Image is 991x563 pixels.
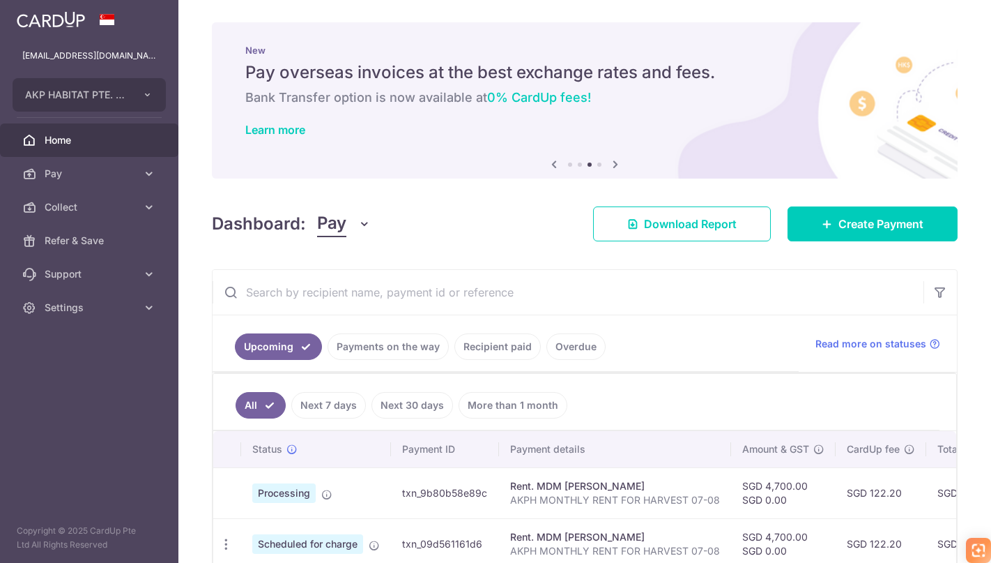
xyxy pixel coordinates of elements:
p: New [245,45,924,56]
a: Payments on the way [328,333,449,360]
span: Pay [317,211,346,237]
h5: Pay overseas invoices at the best exchange rates and fees. [245,61,924,84]
a: Create Payment [788,207,958,241]
th: Payment ID [391,431,499,467]
span: Collect [45,200,137,214]
img: CardUp [17,11,85,28]
td: txn_9b80b58e89c [391,467,499,518]
div: Rent. MDM [PERSON_NAME] [510,479,720,493]
td: SGD 122.20 [836,467,926,518]
span: CardUp fee [847,442,900,456]
span: Download Report [644,216,737,232]
span: Create Payment [838,216,923,232]
button: Pay [317,211,371,237]
span: Read more on statuses [815,337,926,351]
span: Total amt. [937,442,983,456]
h6: Bank Transfer option is now available at [245,89,924,106]
a: Read more on statuses [815,337,940,351]
div: Rent. MDM [PERSON_NAME] [510,530,720,544]
img: International Invoice Banner [212,22,958,179]
span: Refer & Save [45,234,137,248]
p: AKPH MONTHLY RENT FOR HARVEST 07-08 [510,493,720,507]
span: Home [45,133,137,147]
span: Processing [252,483,316,503]
p: AKPH MONTHLY RENT FOR HARVEST 07-08 [510,544,720,558]
p: [EMAIL_ADDRESS][DOMAIN_NAME] [22,49,156,63]
span: AKP HABITAT PTE. LTD. [25,88,128,102]
th: Payment details [499,431,731,467]
iframe: Opens a widget where you can find more information [901,521,977,556]
td: SGD 4,700.00 SGD 0.00 [731,467,836,518]
a: Download Report [593,207,771,241]
a: Next 7 days [291,392,366,419]
span: Amount & GST [742,442,809,456]
a: More than 1 month [459,392,567,419]
h4: Dashboard: [212,211,306,237]
a: Next 30 days [371,392,453,419]
button: AKP HABITAT PTE. LTD. [13,78,166,112]
a: Upcoming [235,333,322,360]
a: Recipient paid [454,333,541,360]
a: Overdue [546,333,606,360]
span: Settings [45,301,137,315]
span: Status [252,442,282,456]
a: Learn more [245,123,305,137]
input: Search by recipient name, payment id or reference [213,270,923,315]
span: Pay [45,167,137,181]
a: All [236,392,286,419]
span: Support [45,267,137,281]
span: 0% CardUp fees! [487,90,591,105]
span: Scheduled for charge [252,534,363,554]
